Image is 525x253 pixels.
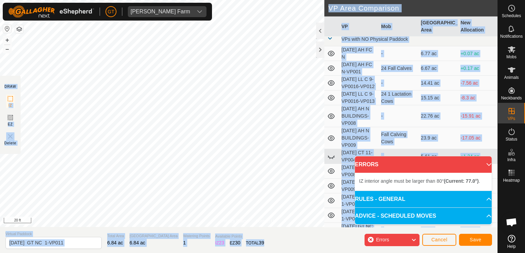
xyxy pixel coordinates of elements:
div: DRAW [4,84,16,89]
span: Available Points [215,233,264,239]
span: Notifications [500,34,523,38]
span: 39 [259,240,264,245]
div: Fall Calving Cows [381,131,415,145]
div: EZ [230,239,241,246]
b: (Current: 77.0°) [444,178,479,184]
td: [DATE] CT 11-VP004 [339,149,379,164]
span: Errors [376,237,389,242]
span: Virtual Paddock [5,231,102,237]
p-accordion-header: ERRORS [355,156,492,173]
div: - [381,50,415,57]
td: +0.17 ac [458,61,498,76]
th: [GEOGRAPHIC_DATA] Area [418,16,458,37]
span: 23 [219,240,224,245]
span: [GEOGRAPHIC_DATA] Area [130,233,178,239]
td: 14.41 ac [418,76,458,91]
td: -17.05 ac [458,127,498,149]
td: [DATE] AH N BUILDINGS-VP008 [339,105,379,127]
div: 24 1 Lactation Cows [381,91,415,105]
td: +0.07 ac [458,46,498,61]
td: 6.77 ac [418,46,458,61]
td: [DATE] GT NC 1-VP009 [339,223,379,238]
td: [DATE] LL C 9-VP0016-VP013 [339,91,379,105]
span: Animals [504,75,519,80]
button: Save [459,234,492,246]
th: VP [339,16,379,37]
p-accordion-header: RULES - GENERAL [355,191,492,207]
span: ERRORS [355,160,378,169]
span: GT [108,8,114,15]
td: [DATE] AH N BUILDINGS-VP009 [339,127,379,149]
span: EZ [8,122,13,127]
button: Map Layers [15,25,23,33]
span: VPs [507,117,515,121]
span: Help [507,244,516,249]
div: dropdown trigger [193,6,206,17]
a: Privacy Policy [222,218,247,224]
td: [DATE] LL C 9-VP0016-VP012 [339,76,379,91]
div: IZ [215,239,224,246]
td: 5.61 ac [418,149,458,164]
p-accordion-content: ERRORS [355,173,492,191]
td: +1.24 ac [458,149,498,164]
td: 22.76 ac [418,105,458,127]
span: RULES - GENERAL [355,195,405,203]
td: 6.67 ac [418,61,458,76]
img: Gallagher Logo [8,5,94,18]
button: Cancel [422,234,456,246]
span: Schedules [502,14,521,18]
span: Thoren Farm [128,6,193,17]
td: -7.56 ac [458,76,498,91]
th: Mob [378,16,418,37]
td: [DATE] EL SE-VP008 [339,164,379,179]
h2: VP Area Comparison [328,4,498,12]
span: Watering Points [183,233,210,239]
span: IZ [9,103,12,108]
div: - [381,153,415,160]
div: Open chat [501,212,522,232]
span: 6.84 ac [107,240,123,245]
span: 1 [183,240,186,245]
p-accordion-header: ADVICE - SCHEDULED MOVES [355,208,492,224]
div: - [381,227,415,234]
span: Delete [4,141,16,146]
td: [DATE] GT NC 1-VP008 [339,208,379,223]
span: Total Area [107,233,124,239]
a: Contact Us [256,218,276,224]
span: ADVICE - SCHEDULED MOVES [355,212,436,220]
td: [DATE] AH FC N [339,46,379,61]
span: 30 [235,240,241,245]
div: [PERSON_NAME] Farm [131,9,190,14]
div: 24 Fall Calves [381,65,415,72]
span: Mobs [506,55,516,59]
td: [DATE] GT NC 1-VP007 [339,193,379,208]
span: Neckbands [501,96,522,100]
div: TOTAL [246,239,264,246]
th: New Allocation [458,16,498,37]
img: VP [6,132,14,141]
td: 23.9 ac [418,127,458,149]
a: Help [498,232,525,251]
div: - [381,112,415,120]
td: [DATE] EL SE-VP009 [339,179,379,193]
td: -8.3 ac [458,91,498,105]
button: – [3,45,11,53]
span: IZ interior angle must be larger than 80° . [359,178,480,184]
td: -15.91 ac [458,105,498,127]
td: 15.15 ac [418,91,458,105]
div: - [381,80,415,87]
span: Status [505,137,517,141]
span: Heatmap [503,178,520,182]
td: [DATE] AH FC N-VP001 [339,61,379,76]
span: Save [470,237,481,242]
button: Reset Map [3,25,11,33]
span: Cancel [431,237,447,242]
button: + [3,36,11,44]
span: Infra [507,158,515,162]
span: 6.84 ac [130,240,145,245]
span: VPs with NO Physical Paddock [342,36,408,42]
